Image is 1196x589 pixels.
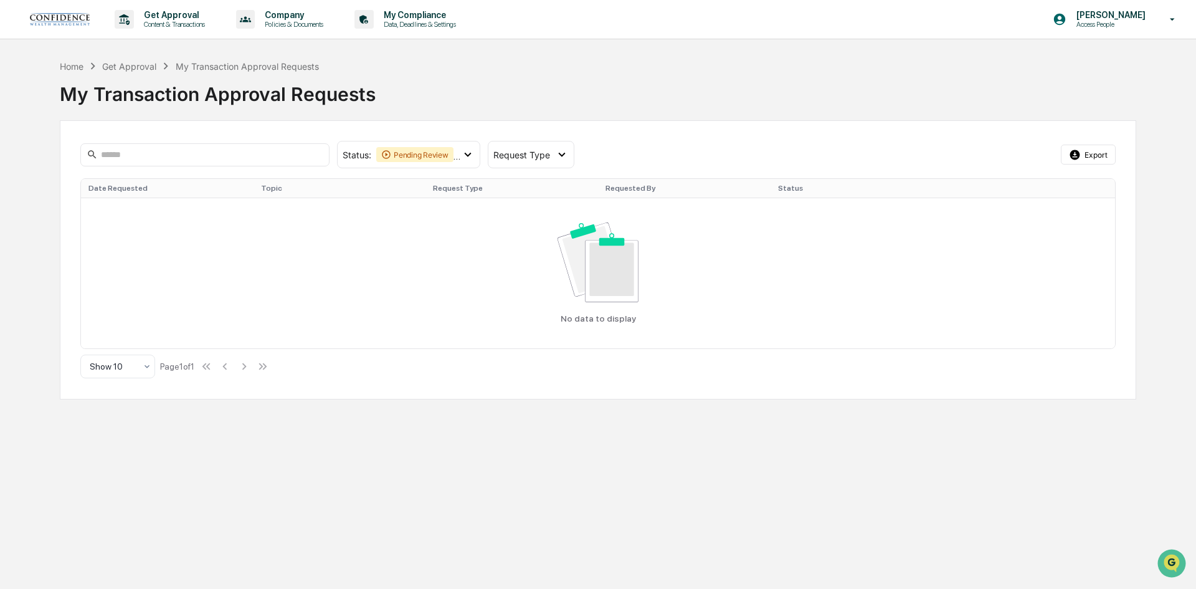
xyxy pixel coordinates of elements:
[1066,20,1152,29] p: Access People
[12,26,227,46] p: How can we help?
[1066,10,1152,20] p: [PERSON_NAME]
[60,73,1136,105] div: My Transaction Approval Requests
[558,223,639,302] img: No data available
[425,179,598,198] th: Request Type
[103,157,154,170] span: Attestations
[124,211,151,221] span: Pylon
[90,158,100,168] div: 🗄️
[42,108,158,118] div: We're available if you need us!
[85,152,159,175] a: 🗄️Attestations
[25,181,78,193] span: Data Lookup
[493,150,550,160] span: Request Type
[88,211,151,221] a: Powered byPylon
[134,20,211,29] p: Content & Transactions
[102,61,156,72] div: Get Approval
[42,95,204,108] div: Start new chat
[7,176,83,198] a: 🔎Data Lookup
[30,13,90,26] img: logo
[771,179,943,198] th: Status
[7,152,85,175] a: 🖐️Preclearance
[374,20,462,29] p: Data, Deadlines & Settings
[1061,145,1116,165] button: Export
[134,10,211,20] p: Get Approval
[255,10,330,20] p: Company
[343,150,371,160] span: Status :
[561,314,636,323] p: No data to display
[255,20,330,29] p: Policies & Documents
[1156,548,1190,582] iframe: Open customer support
[254,179,426,198] th: Topic
[374,10,462,20] p: My Compliance
[376,147,453,162] div: Pending Review
[60,61,83,72] div: Home
[176,61,319,72] div: My Transaction Approval Requests
[598,179,771,198] th: Requested By
[160,362,194,371] div: Page 1 of 1
[81,179,254,198] th: Date Requested
[25,157,80,170] span: Preclearance
[12,182,22,192] div: 🔎
[212,99,227,114] button: Start new chat
[12,95,35,118] img: 1746055101610-c473b297-6a78-478c-a979-82029cc54cd1
[12,158,22,168] div: 🖐️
